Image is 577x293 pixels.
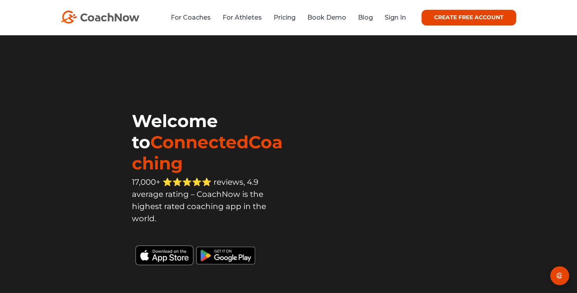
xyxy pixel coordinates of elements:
span: ConnectedCoaching [132,131,283,174]
a: Blog [358,14,373,21]
h1: Welcome to [132,110,288,174]
img: Black Download CoachNow on the App Store Button [132,242,288,265]
img: CoachNow Logo [61,11,139,24]
a: Sign In [385,14,406,21]
a: Book Demo [307,14,346,21]
a: Pricing [274,14,296,21]
a: CREATE FREE ACCOUNT [422,10,516,25]
a: For Athletes [223,14,262,21]
div: Open Intercom Messenger [550,266,569,285]
a: For Coaches [171,14,211,21]
span: 17,000+ ⭐️⭐️⭐️⭐️⭐️ reviews, 4.9 average rating – CoachNow is the highest rated coaching app in th... [132,177,266,223]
